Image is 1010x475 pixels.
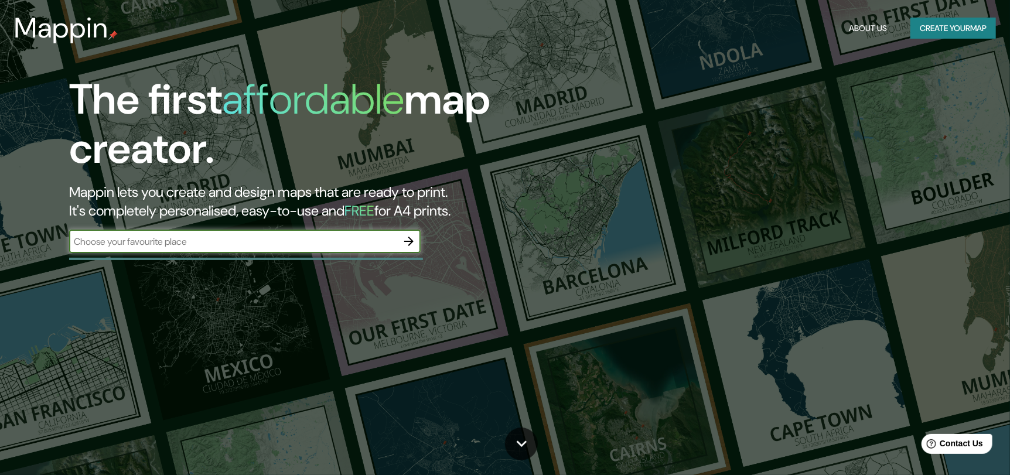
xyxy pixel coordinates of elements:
[69,183,574,220] h2: Mappin lets you create and design maps that are ready to print. It's completely personalised, eas...
[69,235,397,248] input: Choose your favourite place
[910,18,996,39] button: Create yourmap
[14,12,108,45] h3: Mappin
[108,30,118,40] img: mappin-pin
[344,201,374,220] h5: FREE
[222,72,404,127] h1: affordable
[844,18,892,39] button: About Us
[906,429,997,462] iframe: Help widget launcher
[69,75,574,183] h1: The first map creator.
